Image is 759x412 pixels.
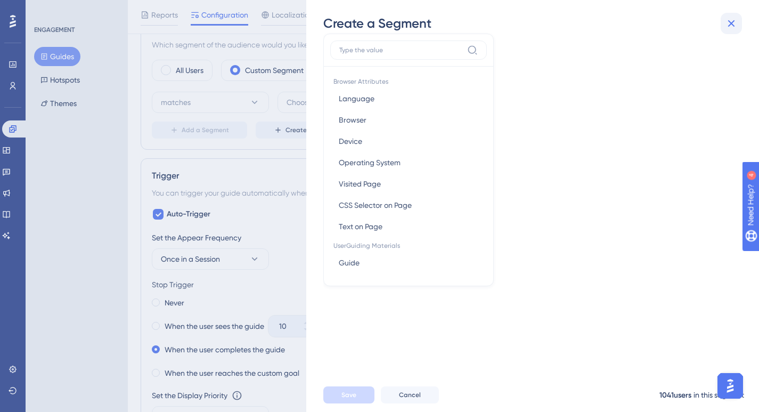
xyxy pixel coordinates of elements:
span: Save [341,391,356,399]
button: CSS Selector on Page [330,195,487,216]
span: Need Help? [25,3,67,15]
div: 1041 users [659,389,691,402]
span: Browser Attributes [330,73,487,88]
button: Cancel [381,386,439,403]
span: Text on Page [339,220,382,233]
span: UserGuiding Materials [330,237,487,252]
button: Browser [330,109,487,131]
span: Checklist [339,278,370,290]
span: Visited Page [339,177,381,190]
button: Language [330,88,487,109]
span: Language [339,92,374,105]
button: Checklist [330,273,487,295]
button: Device [330,131,487,152]
button: Guide [330,252,487,273]
button: Visited Page [330,173,487,195]
button: Text on Page [330,216,487,237]
span: Cancel [399,391,421,399]
iframe: UserGuiding AI Assistant Launcher [714,370,746,402]
span: Browser [339,114,366,126]
input: Type the value [339,46,463,54]
span: Device [339,135,362,148]
span: Operating System [339,156,401,169]
span: CSS Selector on Page [339,199,412,212]
div: Create a Segment [323,15,744,32]
button: Save [323,386,374,403]
span: Guide [339,256,360,269]
div: in this segment [693,389,744,401]
button: Operating System [330,152,487,173]
div: 4 [74,5,77,14]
